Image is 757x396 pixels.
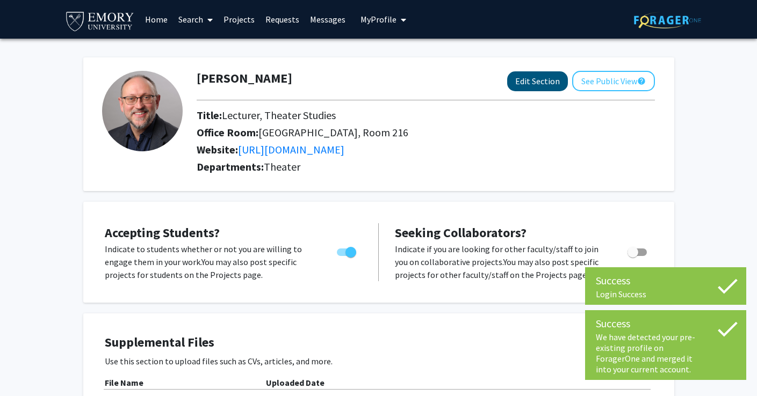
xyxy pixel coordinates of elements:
[596,316,736,332] div: Success
[140,1,173,38] a: Home
[197,71,292,86] h1: [PERSON_NAME]
[238,143,344,156] a: Opens in a new tab
[623,243,653,259] div: Toggle
[105,377,143,388] b: File Name
[258,126,408,139] span: [GEOGRAPHIC_DATA], Room 216
[361,14,396,25] span: My Profile
[596,332,736,375] div: We have detected your pre-existing profile on ForagerOne and merged it into your current account.
[637,75,646,87] mat-icon: help
[105,355,653,368] p: Use this section to upload files such as CVs, articles, and more.
[634,12,701,28] img: ForagerOne Logo
[197,143,655,156] h2: Website:
[596,273,736,289] div: Success
[507,71,568,91] button: Edit Section
[173,1,218,38] a: Search
[266,377,325,388] b: Uploaded Date
[395,243,607,281] p: Indicate if you are looking for other faculty/staff to join you on collaborative projects. You ma...
[189,160,663,173] h2: Departments:
[572,71,655,91] button: See Public View
[218,1,260,38] a: Projects
[102,71,183,151] img: Profile Picture
[264,160,300,173] span: Theater
[395,224,527,241] span: Seeking Collaborators?
[64,9,136,33] img: Emory University Logo
[596,289,736,299] div: Login Success
[197,109,655,122] h2: Title:
[105,224,220,241] span: Accepting Students?
[222,108,336,122] span: Lecturer, Theater Studies
[105,335,653,350] h4: Supplemental Files
[197,126,655,139] h2: Office Room:
[305,1,351,38] a: Messages
[260,1,305,38] a: Requests
[8,348,46,388] iframe: Chat
[105,243,316,281] p: Indicate to students whether or not you are willing to engage them in your work. You may also pos...
[333,243,362,259] div: Toggle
